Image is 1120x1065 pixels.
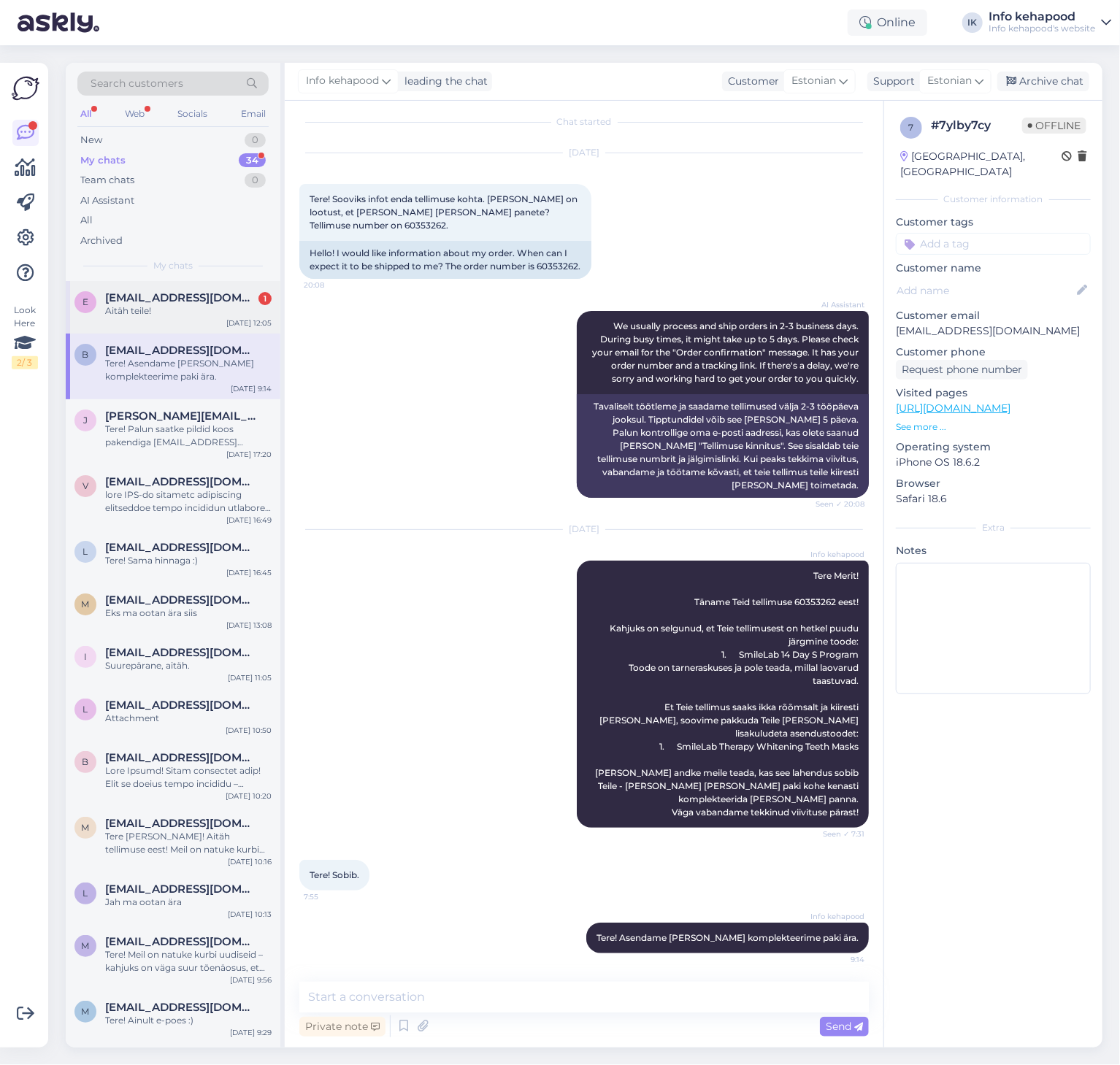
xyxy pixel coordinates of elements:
div: My chats [80,153,126,168]
span: m [82,1006,90,1017]
p: Safari 18.6 [896,491,1091,507]
div: Tere [PERSON_NAME]! Aitäh tellimuse eest! Meil on natuke kurbi uudiseid – kahjuks on väga suur tõ... [105,830,272,856]
span: Offline [1022,118,1086,134]
div: [DATE] [299,523,869,536]
p: Customer phone [896,345,1091,360]
div: [DATE] 10:50 [226,725,272,736]
p: Customer tags [896,215,1091,230]
div: [DATE] 13:08 [226,620,272,631]
span: 7 [909,122,914,133]
span: v [83,480,88,491]
span: My chats [153,259,193,272]
span: b [83,756,89,767]
span: Search customers [91,76,183,91]
p: Customer email [896,308,1091,323]
div: 1 [258,292,272,305]
div: [DATE] 16:49 [226,515,272,526]
span: marislep6@gmail.com [105,1001,257,1014]
span: jane.pissarev@gmail.com [105,410,257,423]
span: lairikikkas8@gmail.com [105,883,257,896]
img: Askly Logo [12,74,39,102]
div: Archived [80,234,123,248]
div: Request phone number [896,360,1028,380]
span: Tere! Asendame [PERSON_NAME] komplekteerime paki ära. [597,932,859,943]
p: Customer name [896,261,1091,276]
div: New [80,133,102,147]
span: m [82,940,90,951]
div: AI Assistant [80,193,134,208]
div: [DATE] 16:45 [226,567,272,578]
p: [EMAIL_ADDRESS][DOMAIN_NAME] [896,323,1091,339]
p: Visited pages [896,385,1091,401]
div: Support [867,74,915,89]
span: Info kehapood [810,549,864,560]
div: IK [962,12,983,33]
a: Info kehapoodInfo kehapood's website [989,11,1111,34]
div: Info kehapood [989,11,1095,23]
div: 0 [245,173,266,188]
span: m [82,822,90,833]
div: [DATE] 11:05 [228,672,272,683]
div: leading the chat [399,74,488,89]
div: Online [848,9,927,36]
div: Lore Ipsumd! Sitam consectet adip! Elit se doeius tempo incididu – utlabor et dolo magn aliquaeni... [105,764,272,791]
input: Add name [897,282,1074,299]
span: M [82,599,90,610]
span: virgeaug@gmail.com [105,475,257,488]
span: 7:55 [304,891,358,902]
span: marina.sat@mail.ee [105,817,257,830]
div: Email [238,104,269,123]
span: imbiuus@hotmail.com [105,646,257,659]
div: Info kehapood's website [989,23,1095,34]
p: iPhone OS 18.6.2 [896,455,1091,470]
div: [GEOGRAPHIC_DATA], [GEOGRAPHIC_DATA] [900,149,1062,180]
div: [DATE] 17:20 [226,449,272,460]
div: Private note [299,1017,386,1037]
div: Jah ma ootan ära [105,896,272,909]
div: Team chats [80,173,134,188]
div: Web [122,104,147,123]
div: 2 / 3 [12,356,38,369]
div: All [80,213,93,228]
input: Add a tag [896,233,1091,255]
div: [DATE] 10:13 [228,909,272,920]
span: L [83,546,88,557]
span: Tere! Sobib. [310,869,359,880]
div: Tere! Meil on natuke kurbi uudiseid – kahjuks on väga suur tõenäosus, et Placent Active tooted me... [105,948,272,974]
span: 20:08 [304,280,358,291]
span: Malle.kiika@gmail.com [105,593,257,607]
div: Tere! Sama hinnaga :) [105,554,272,567]
p: Operating system [896,439,1091,455]
span: i [84,651,87,662]
span: AI Assistant [810,299,864,310]
div: Socials [174,104,210,123]
div: [DATE] 10:16 [228,856,272,867]
span: Info kehapood [810,911,864,922]
p: Browser [896,476,1091,491]
div: Tere! Asendame [PERSON_NAME] komplekteerime paki ära. [105,357,272,383]
span: Seen ✓ 20:08 [810,499,864,510]
div: Suurepärane, aitäh. [105,659,272,672]
span: j [83,415,88,426]
div: Customer information [896,193,1091,206]
div: Tere! Palun saatke pildid koos pakendiga [EMAIL_ADDRESS][DOMAIN_NAME]. Palume ka tellimuse numbri... [105,423,272,449]
div: All [77,104,94,123]
p: Notes [896,543,1091,558]
div: Tere! Ainult e-poes :) [105,1014,272,1027]
div: Attachment [105,712,272,725]
span: We usually process and ship orders in 2-3 business days. During busy times, it might take up to 5... [592,320,861,384]
div: [DATE] 9:14 [231,383,272,394]
span: e [83,296,88,307]
div: Aitäh teile! [105,304,272,318]
div: [DATE] 9:56 [230,974,272,985]
span: l [83,888,88,899]
div: [DATE] [299,146,869,159]
div: Tavaliselt töötleme ja saadame tellimused välja 2-3 tööpäeva jooksul. Tipptundidel võib see [PERS... [577,394,869,498]
span: Info kehapood [306,73,379,89]
span: ljudmila.ilves@gmail.com [105,699,257,712]
a: [URL][DOMAIN_NAME] [896,401,1010,415]
span: mialauk11@gmail.com [105,935,257,948]
div: Chat started [299,115,869,128]
div: Eks ma ootan ära siis [105,607,272,620]
div: lore IPS-do sitametc adipiscing elitseddoe tempo incididun utlaboree dolor: magna://ali.enimadmin... [105,488,272,515]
